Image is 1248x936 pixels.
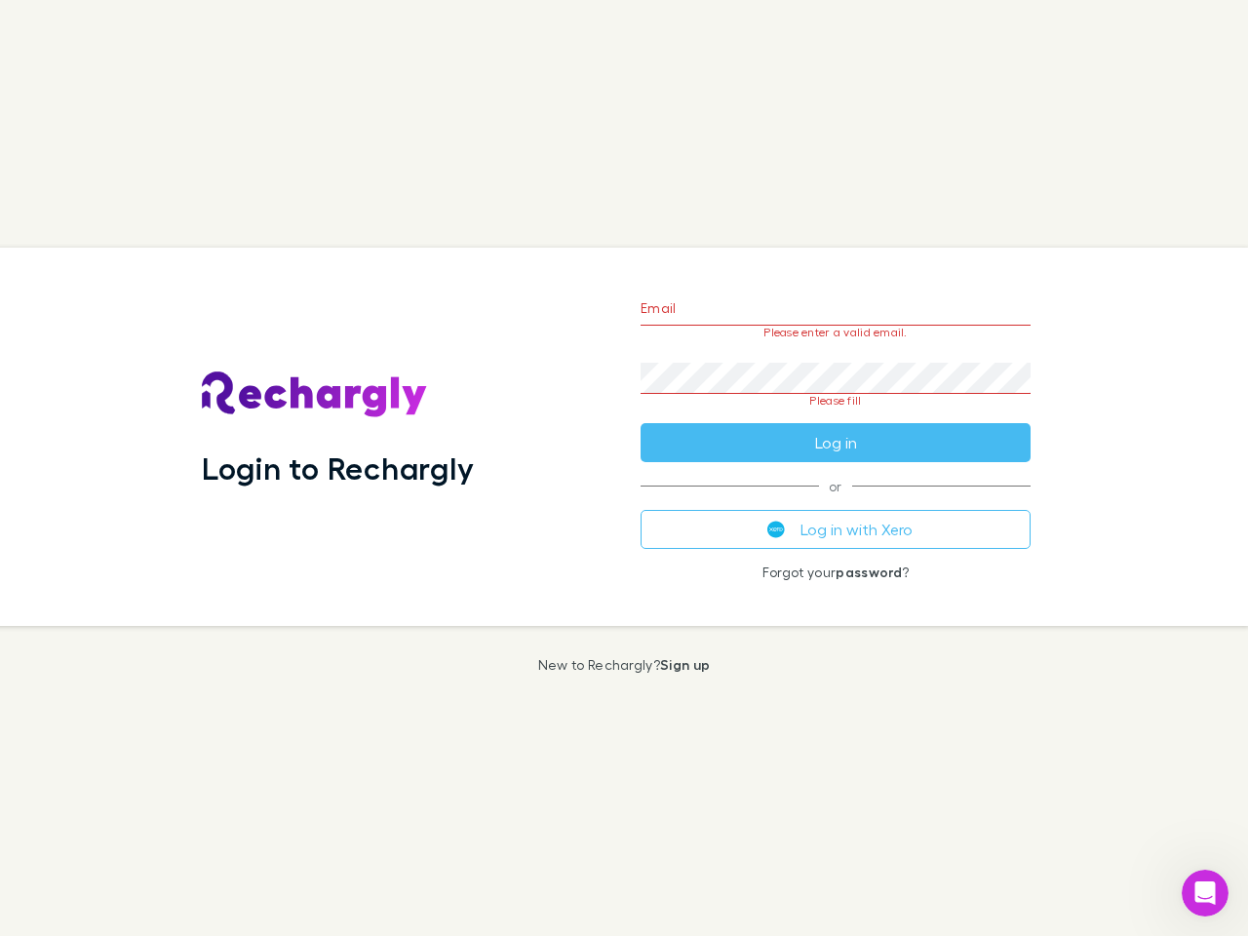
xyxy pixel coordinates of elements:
[202,449,474,487] h1: Login to Rechargly
[660,656,710,673] a: Sign up
[1182,870,1228,916] iframe: Intercom live chat
[202,371,428,418] img: Rechargly's Logo
[538,657,711,673] p: New to Rechargly?
[641,394,1031,408] p: Please fill
[641,510,1031,549] button: Log in with Xero
[836,564,902,580] a: password
[641,565,1031,580] p: Forgot your ?
[767,521,785,538] img: Xero's logo
[641,486,1031,487] span: or
[641,326,1031,339] p: Please enter a valid email.
[641,423,1031,462] button: Log in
